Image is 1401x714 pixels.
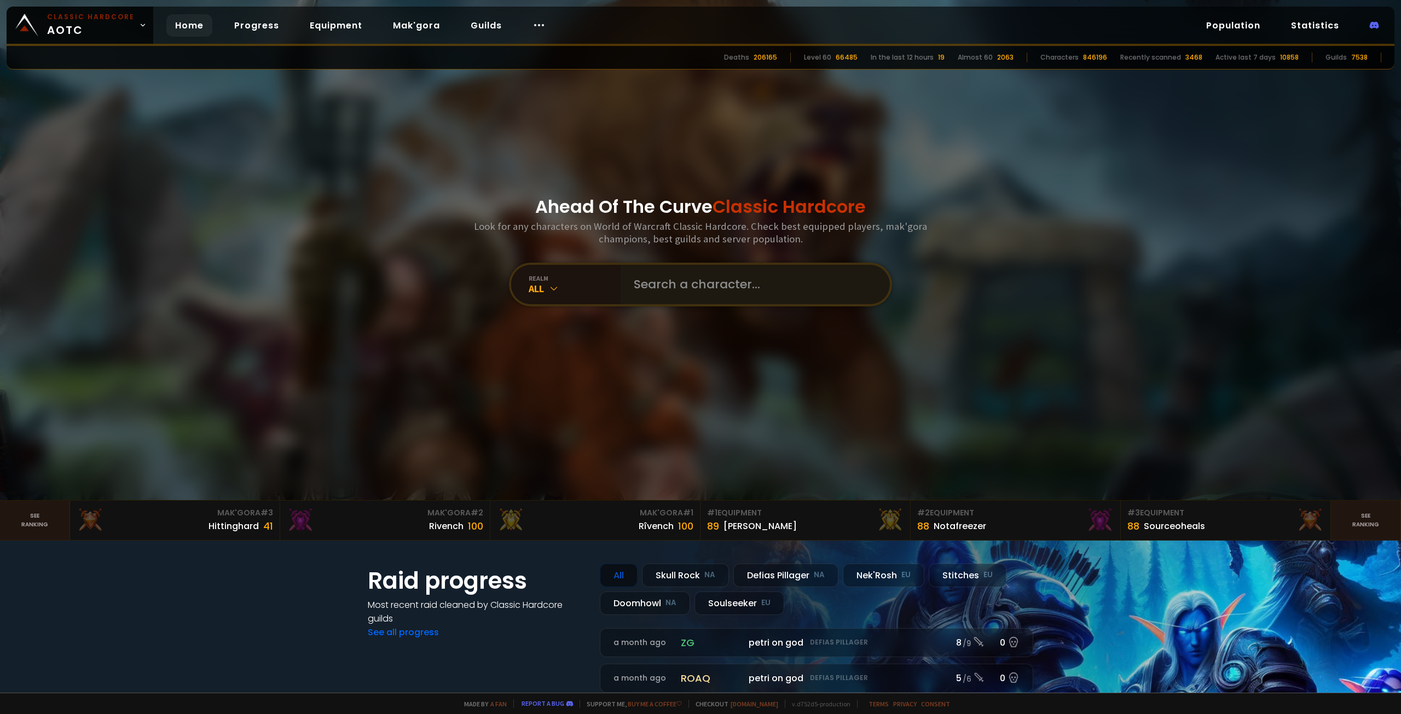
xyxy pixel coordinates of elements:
div: Equipment [917,507,1114,519]
a: [DOMAIN_NAME] [731,700,778,708]
div: Rîvench [639,519,674,533]
a: a month agozgpetri on godDefias Pillager8 /90 [600,628,1033,657]
span: Checkout [688,700,778,708]
h4: Most recent raid cleaned by Classic Hardcore guilds [368,598,587,625]
a: Terms [869,700,889,708]
a: Home [166,14,212,37]
a: Report a bug [522,699,564,707]
a: #3Equipment88Sourceoheals [1121,501,1331,540]
div: Deaths [724,53,749,62]
a: #2Equipment88Notafreezer [911,501,1121,540]
div: 41 [263,519,273,533]
div: 88 [917,519,929,533]
div: Soulseeker [694,591,784,615]
a: Classic HardcoreAOTC [7,7,153,44]
div: Skull Rock [642,564,729,587]
div: 7538 [1351,53,1368,62]
small: EU [983,570,993,581]
div: Mak'Gora [77,507,273,519]
div: 10858 [1280,53,1299,62]
div: Doomhowl [600,591,690,615]
div: 2063 [997,53,1014,62]
span: # 3 [260,507,273,518]
div: All [529,282,621,295]
span: AOTC [47,12,135,38]
div: 19 [938,53,945,62]
small: EU [901,570,911,581]
a: Progress [225,14,288,37]
div: Level 60 [804,53,831,62]
h1: Ahead Of The Curve [535,194,866,220]
div: Almost 60 [958,53,993,62]
div: 66485 [836,53,858,62]
a: See all progress [368,626,439,638]
a: Statistics [1282,14,1348,37]
a: Seeranking [1331,501,1401,540]
small: EU [761,597,771,608]
a: Consent [921,700,950,708]
div: Hittinghard [209,519,259,533]
div: In the last 12 hours [871,53,934,62]
span: # 2 [917,507,930,518]
a: Equipment [301,14,371,37]
span: Classic Hardcore [713,194,866,219]
a: Buy me a coffee [628,700,682,708]
div: Mak'Gora [287,507,483,519]
div: [PERSON_NAME] [723,519,797,533]
div: 100 [468,519,483,533]
small: NA [704,570,715,581]
div: Recently scanned [1120,53,1181,62]
div: All [600,564,638,587]
a: Privacy [893,700,917,708]
div: 846196 [1083,53,1107,62]
div: Defias Pillager [733,564,838,587]
div: Equipment [1127,507,1324,519]
small: NA [665,597,676,608]
div: 3468 [1185,53,1202,62]
a: Mak'Gora#1Rîvench100 [490,501,700,540]
a: Guilds [462,14,511,37]
div: Stitches [929,564,1006,587]
div: Rivench [429,519,464,533]
div: Characters [1040,53,1079,62]
span: Support me, [580,700,682,708]
small: Classic Hardcore [47,12,135,22]
div: 206165 [754,53,777,62]
a: Population [1197,14,1269,37]
div: 88 [1127,519,1139,533]
a: #1Equipment89[PERSON_NAME] [700,501,911,540]
div: Notafreezer [934,519,986,533]
input: Search a character... [627,265,877,304]
a: a month agoroaqpetri on godDefias Pillager5 /60 [600,664,1033,693]
div: Sourceoheals [1144,519,1205,533]
span: Made by [458,700,507,708]
span: v. d752d5 - production [785,700,850,708]
a: Mak'gora [384,14,449,37]
div: Equipment [707,507,904,519]
span: # 3 [1127,507,1140,518]
a: a fan [490,700,507,708]
div: Guilds [1325,53,1347,62]
h1: Raid progress [368,564,587,598]
a: Mak'Gora#3Hittinghard41 [70,501,280,540]
small: NA [814,570,825,581]
span: # 2 [471,507,483,518]
span: # 1 [683,507,693,518]
div: Nek'Rosh [843,564,924,587]
h3: Look for any characters on World of Warcraft Classic Hardcore. Check best equipped players, mak'g... [470,220,931,245]
span: # 1 [707,507,717,518]
div: Mak'Gora [497,507,693,519]
div: 89 [707,519,719,533]
div: 100 [678,519,693,533]
div: realm [529,274,621,282]
a: Mak'Gora#2Rivench100 [280,501,490,540]
div: Active last 7 days [1215,53,1276,62]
